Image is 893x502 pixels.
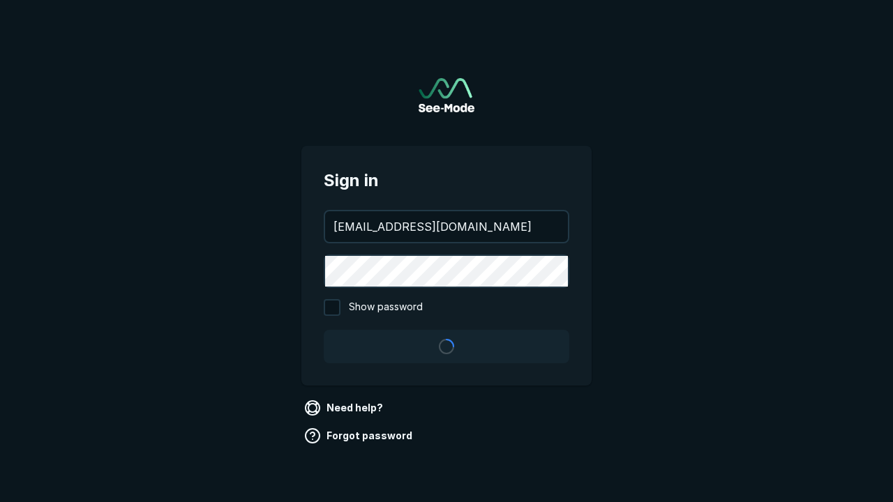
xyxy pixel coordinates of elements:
span: Sign in [324,168,569,193]
span: Show password [349,299,423,316]
img: See-Mode Logo [419,78,474,112]
a: Forgot password [301,425,418,447]
input: your@email.com [325,211,568,242]
a: Need help? [301,397,389,419]
a: Go to sign in [419,78,474,112]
